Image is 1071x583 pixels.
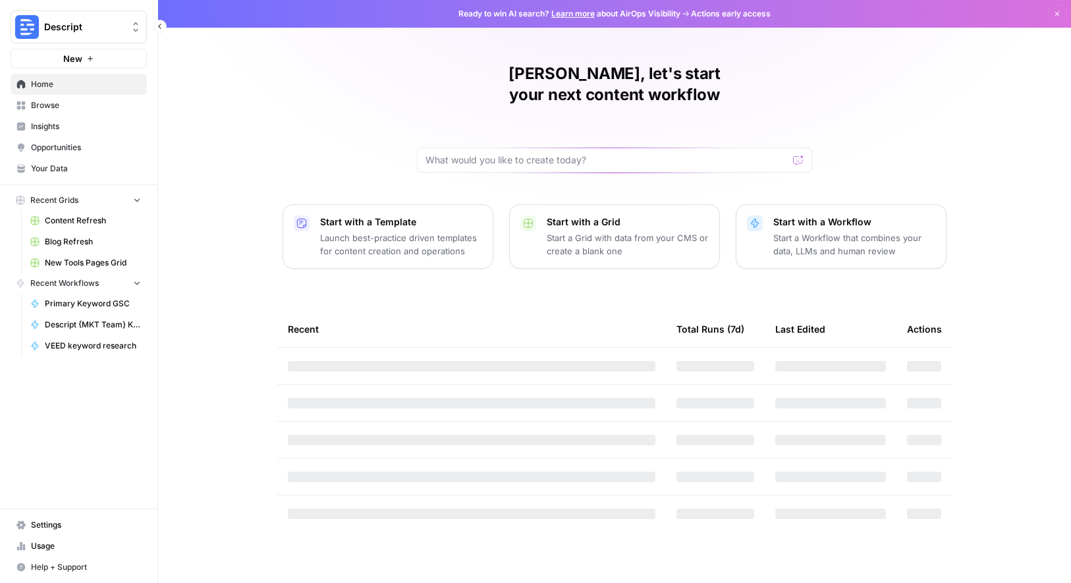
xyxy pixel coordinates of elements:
span: Your Data [31,163,141,175]
div: Last Edited [775,311,825,347]
div: Recent [288,311,655,347]
span: Descript {MKT Team} Keyword Research [45,319,141,331]
span: VEED keyword research [45,340,141,352]
h1: [PERSON_NAME], let's start your next content workflow [417,63,812,105]
a: Browse [11,95,147,116]
a: Settings [11,514,147,536]
p: Start a Workflow that combines your data, LLMs and human review [773,231,935,258]
span: Home [31,78,141,90]
span: Recent Workflows [30,277,99,289]
div: Total Runs (7d) [676,311,744,347]
span: Blog Refresh [45,236,141,248]
button: Start with a GridStart a Grid with data from your CMS or create a blank one [509,204,720,269]
span: Insights [31,121,141,132]
img: Descript Logo [15,15,39,39]
button: Recent Grids [11,190,147,210]
a: Descript {MKT Team} Keyword Research [24,314,147,335]
p: Start a Grid with data from your CMS or create a blank one [547,231,709,258]
span: Opportunities [31,142,141,153]
p: Start with a Grid [547,215,709,229]
button: Recent Workflows [11,273,147,293]
span: New Tools Pages Grid [45,257,141,269]
div: Actions [907,311,942,347]
span: Recent Grids [30,194,78,206]
a: Content Refresh [24,210,147,231]
button: Workspace: Descript [11,11,147,43]
p: Start with a Template [320,215,482,229]
span: New [63,52,82,65]
input: What would you like to create today? [426,153,788,167]
span: Primary Keyword GSC [45,298,141,310]
a: Learn more [551,9,595,18]
button: Start with a TemplateLaunch best-practice driven templates for content creation and operations [283,204,493,269]
a: Home [11,74,147,95]
p: Launch best-practice driven templates for content creation and operations [320,231,482,258]
a: New Tools Pages Grid [24,252,147,273]
span: Descript [44,20,124,34]
span: Help + Support [31,561,141,573]
span: Browse [31,99,141,111]
span: Ready to win AI search? about AirOps Visibility [458,8,680,20]
button: New [11,49,147,69]
span: Settings [31,519,141,531]
a: Your Data [11,158,147,179]
button: Start with a WorkflowStart a Workflow that combines your data, LLMs and human review [736,204,947,269]
a: Usage [11,536,147,557]
a: Opportunities [11,137,147,158]
span: Content Refresh [45,215,141,227]
span: Actions early access [691,8,771,20]
a: Insights [11,116,147,137]
a: Blog Refresh [24,231,147,252]
span: Usage [31,540,141,552]
button: Help + Support [11,557,147,578]
a: VEED keyword research [24,335,147,356]
a: Primary Keyword GSC [24,293,147,314]
p: Start with a Workflow [773,215,935,229]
